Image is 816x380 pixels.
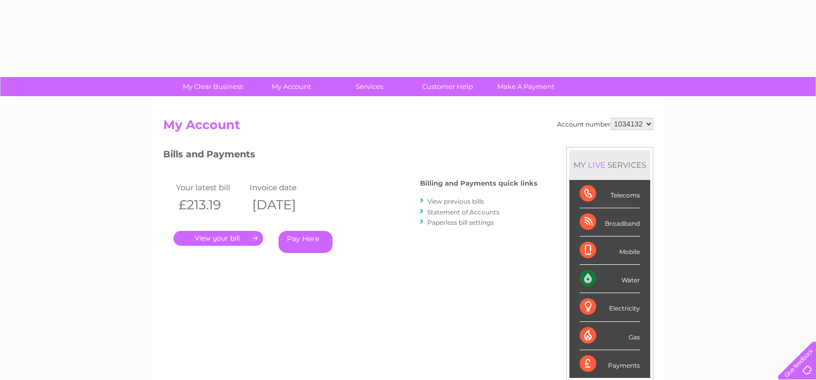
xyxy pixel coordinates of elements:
a: Statement of Accounts [427,208,499,216]
div: Telecoms [580,180,640,208]
div: Gas [580,322,640,350]
div: MY SERVICES [569,150,650,179]
th: [DATE] [247,194,321,215]
h4: Billing and Payments quick links [420,179,537,187]
a: Services [327,77,412,96]
div: Account number [557,118,653,130]
div: Broadband [580,208,640,237]
a: View previous bills [427,197,484,205]
a: My Clear Business [170,77,255,96]
div: Payments [580,350,640,378]
a: Paperless bill settings [427,219,494,226]
h3: Bills and Payments [163,147,537,165]
h2: My Account [163,118,653,137]
th: £213.19 [173,194,248,215]
a: Make A Payment [483,77,568,96]
a: Pay Here [279,231,333,253]
div: LIVE [586,160,607,170]
div: Mobile [580,237,640,265]
a: . [173,231,263,246]
div: Electricity [580,293,640,321]
td: Invoice date [247,180,321,194]
div: Water [580,265,640,293]
a: My Account [249,77,334,96]
a: Customer Help [405,77,490,96]
td: Your latest bill [173,180,248,194]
